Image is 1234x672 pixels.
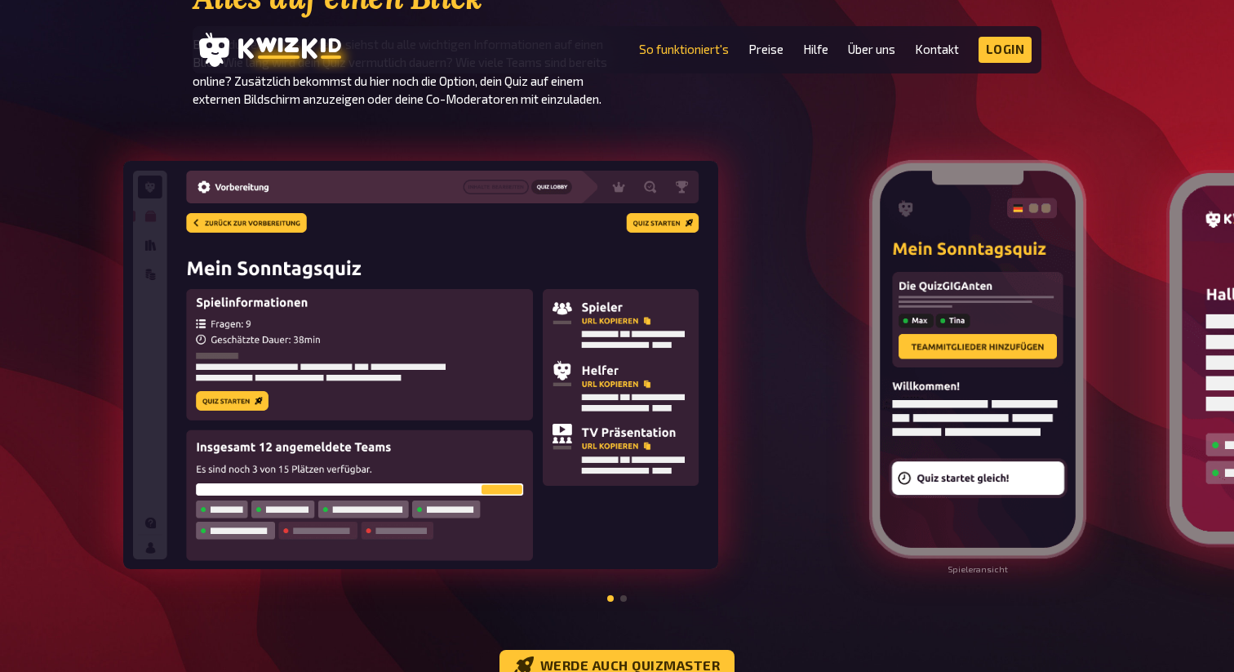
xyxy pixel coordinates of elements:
[868,158,1088,561] img: Mobile
[803,42,828,56] a: Hilfe
[123,161,718,569] img: Quizlobby
[639,42,729,56] a: So funktioniert's
[193,35,617,109] p: Bevor du dein Quiz startest, siehst du alle wichtigen Informationen auf einen Blick: Wie lang wir...
[748,42,783,56] a: Preise
[848,42,895,56] a: Über uns
[979,37,1032,63] a: Login
[915,42,959,56] a: Kontakt
[868,564,1088,575] center: Spieleransicht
